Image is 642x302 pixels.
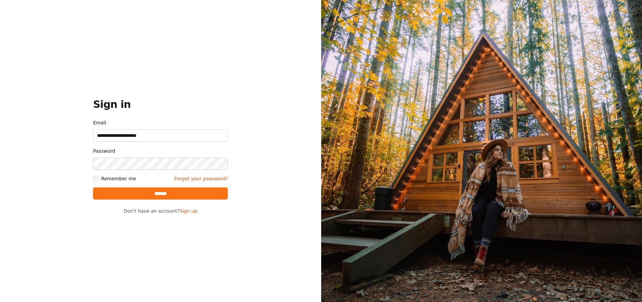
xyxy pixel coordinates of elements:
[101,175,136,182] label: Remember me
[174,175,228,182] a: Forgot your password?
[93,119,228,127] label: Email
[93,208,228,214] p: Don't have an account?
[93,98,228,111] h1: Sign in
[180,208,197,214] a: Sign up
[93,147,228,155] label: Password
